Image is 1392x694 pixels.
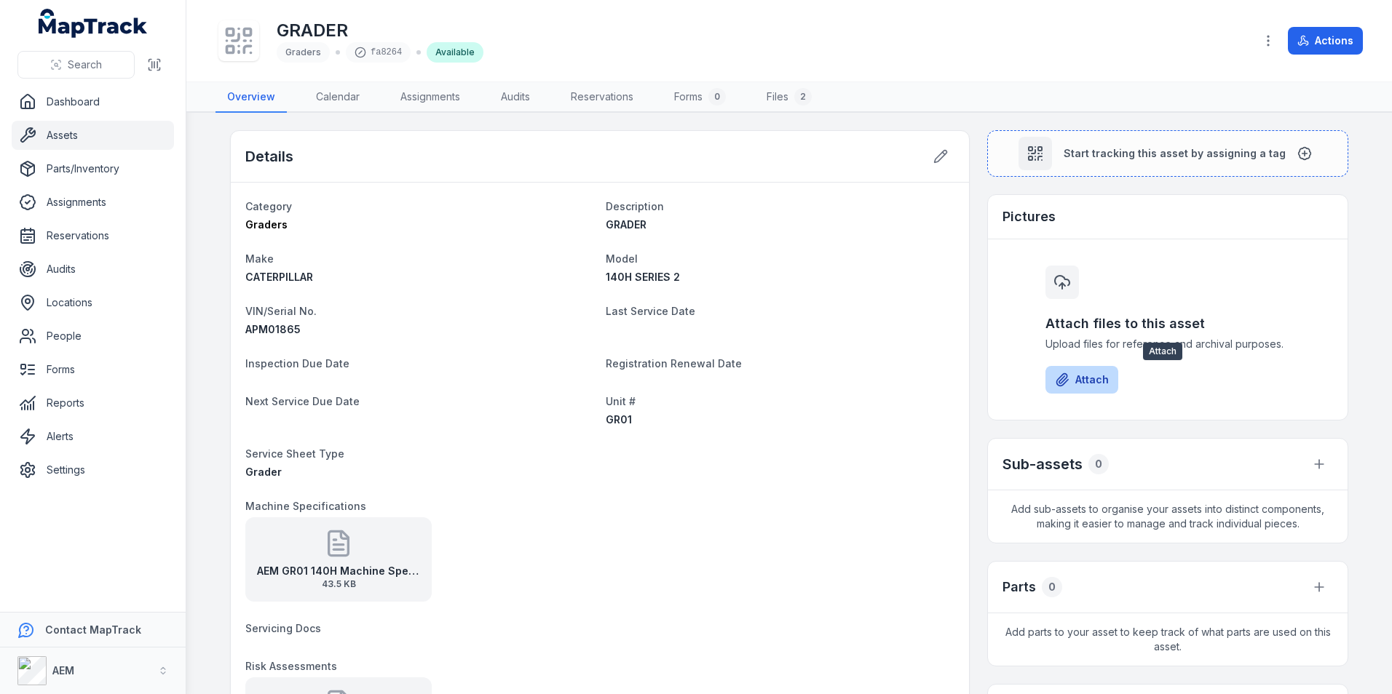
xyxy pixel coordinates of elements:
h2: Details [245,146,293,167]
span: Category [245,200,292,212]
span: CATERPILLAR [245,271,313,283]
a: Settings [12,455,174,484]
a: People [12,322,174,351]
div: 2 [794,88,812,105]
button: Attach [1045,366,1118,394]
div: 0 [1088,454,1109,474]
span: Graders [285,47,321,57]
a: Alerts [12,422,174,451]
button: Actions [1288,27,1363,55]
strong: AEM [52,664,74,677]
span: GR01 [606,413,632,426]
span: Search [68,57,102,72]
span: 140H SERIES 2 [606,271,680,283]
span: Registration Renewal Date [606,357,742,370]
span: Attach [1143,343,1182,360]
a: Assets [12,121,174,150]
h1: GRADER [277,19,483,42]
a: Files2 [755,82,823,113]
span: Model [606,252,638,265]
a: Assignments [12,188,174,217]
h3: Pictures [1003,207,1056,227]
h3: Attach files to this asset [1045,314,1290,334]
span: Description [606,200,664,212]
span: Next Service Due Date [245,395,360,407]
span: VIN/Serial No. [245,305,317,317]
a: Dashboard [12,87,174,116]
strong: AEM GR01 140H Machine Specifications [257,564,420,578]
button: Start tracking this asset by assigning a tag [987,130,1348,177]
span: Servicing Docs [245,622,321,634]
a: Reservations [12,221,174,250]
a: Parts/Inventory [12,154,174,183]
a: Forms0 [663,82,737,113]
a: Reports [12,388,174,418]
strong: Contact MapTrack [45,623,141,636]
span: Machine Specifications [245,500,366,512]
a: Locations [12,288,174,317]
span: Start tracking this asset by assigning a tag [1064,146,1286,161]
div: Available [427,42,483,63]
span: Graders [245,218,288,231]
a: Audits [12,255,174,284]
div: 0 [1042,577,1062,597]
span: Grader [245,466,282,478]
a: Assignments [389,82,472,113]
h3: Parts [1003,577,1036,597]
span: 43.5 KB [257,578,420,590]
a: Reservations [559,82,645,113]
a: Calendar [304,82,371,113]
span: Unit # [606,395,636,407]
a: MapTrack [39,9,148,38]
span: Inspection Due Date [245,357,349,370]
a: Audits [489,82,542,113]
a: Overview [215,82,287,113]
span: GRADER [606,218,646,231]
div: 0 [708,88,726,105]
h2: Sub-assets [1003,454,1083,474]
span: Last Service Date [606,305,695,317]
div: fa8264 [346,42,411,63]
span: Risk Assessments [245,660,337,672]
span: Service Sheet Type [245,447,344,460]
button: Search [17,51,135,79]
span: APM01865 [245,323,301,335]
span: Make [245,252,274,265]
span: Upload files for reference and archival purposes. [1045,337,1290,351]
span: Add parts to your asset to keep track of what parts are used on this asset. [988,613,1348,666]
a: Forms [12,355,174,384]
span: Add sub-assets to organise your assets into distinct components, making it easier to manage and t... [988,490,1348,543]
